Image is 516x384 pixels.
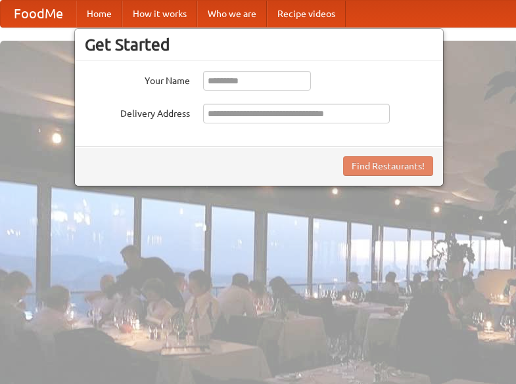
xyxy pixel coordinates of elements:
[267,1,346,27] a: Recipe videos
[197,1,267,27] a: Who we are
[85,104,190,120] label: Delivery Address
[85,35,433,54] h3: Get Started
[343,156,433,176] button: Find Restaurants!
[76,1,122,27] a: Home
[1,1,76,27] a: FoodMe
[85,71,190,87] label: Your Name
[122,1,197,27] a: How it works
